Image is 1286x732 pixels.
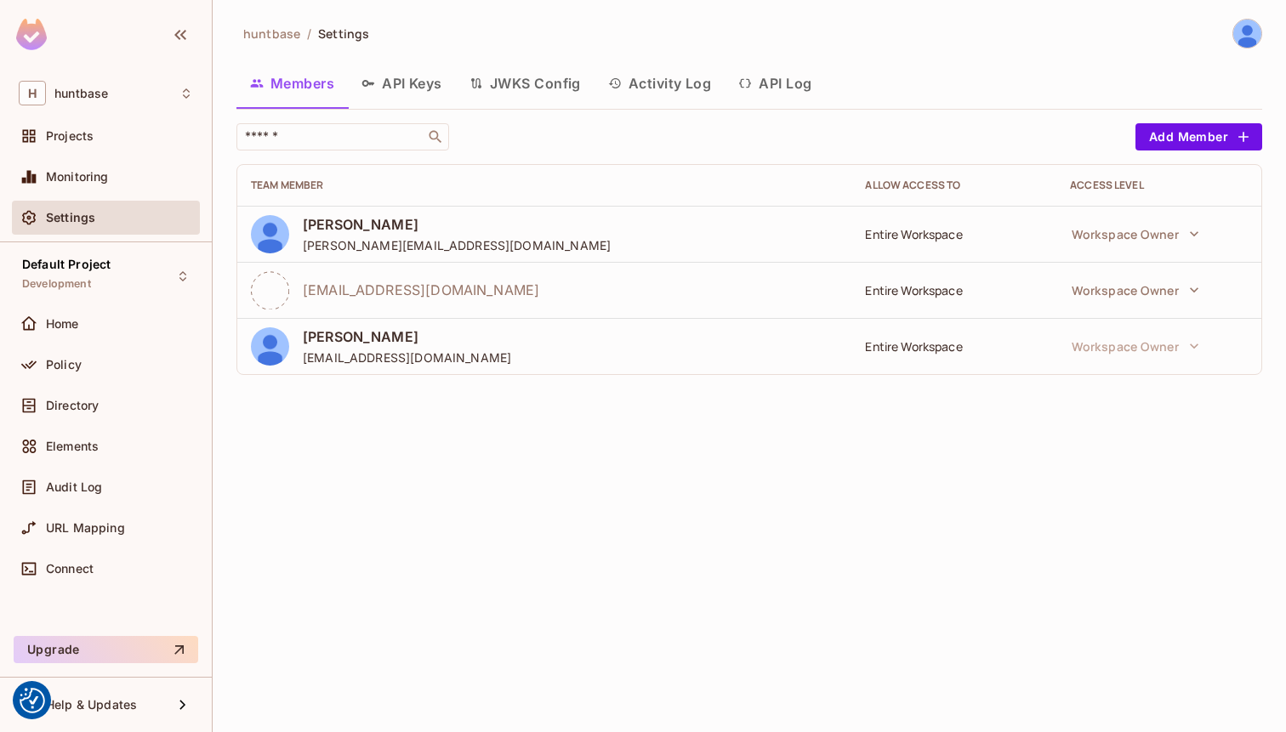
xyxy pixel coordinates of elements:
button: Add Member [1135,123,1262,150]
span: Elements [46,440,99,453]
li: / [307,26,311,42]
img: ALV-UjWr8G5oF9GtMxgF2wDwAFQuGazfSnuUIhfo46Mc_nRJH4eDbkngt-ybDLmnokexELoW53CANAE-1g4MNOZoX4oAy1PJp... [251,327,289,366]
button: Upgrade [14,636,198,663]
button: Workspace Owner [1063,217,1208,251]
span: Audit Log [46,480,102,494]
div: Entire Workspace [865,226,1043,242]
img: SReyMgAAAABJRU5ErkJggg== [16,19,47,50]
button: Members [236,62,348,105]
span: [PERSON_NAME] [303,215,611,234]
span: H [19,81,46,105]
span: Connect [46,562,94,576]
button: Workspace Owner [1063,273,1208,307]
div: Entire Workspace [865,282,1043,298]
span: Settings [46,211,95,224]
span: Workspace: huntbase [54,87,108,100]
span: [PERSON_NAME] [303,327,511,346]
button: JWKS Config [456,62,595,105]
button: Activity Log [595,62,726,105]
span: Projects [46,129,94,143]
span: [EMAIL_ADDRESS][DOMAIN_NAME] [303,281,539,299]
div: Entire Workspace [865,338,1043,355]
button: API Log [725,62,825,105]
span: URL Mapping [46,521,125,535]
span: Monitoring [46,170,109,184]
span: Development [22,277,91,291]
div: Allow Access to [865,179,1043,192]
span: Help & Updates [46,698,137,712]
img: Ravindra Bangrawa [1233,20,1261,48]
span: Policy [46,358,82,372]
div: Team Member [251,179,838,192]
span: Settings [318,26,369,42]
span: Home [46,317,79,331]
img: ALV-UjXVvqHXGdGG30JZh38X_8687r_1K1cGz7LQlXeQBRpZlm2OEHI6G3ow6OTdhpQjhR7xcpZ5_2DrMiZP7HwUhlD9aikGS... [251,215,289,253]
span: [PERSON_NAME][EMAIL_ADDRESS][DOMAIN_NAME] [303,237,611,253]
span: [EMAIL_ADDRESS][DOMAIN_NAME] [303,349,511,366]
span: Default Project [22,258,111,271]
div: Access Level [1070,179,1248,192]
button: API Keys [348,62,456,105]
button: Workspace Owner [1063,329,1208,363]
span: Directory [46,399,99,412]
span: huntbase [243,26,300,42]
button: Consent Preferences [20,688,45,713]
img: Revisit consent button [20,688,45,713]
